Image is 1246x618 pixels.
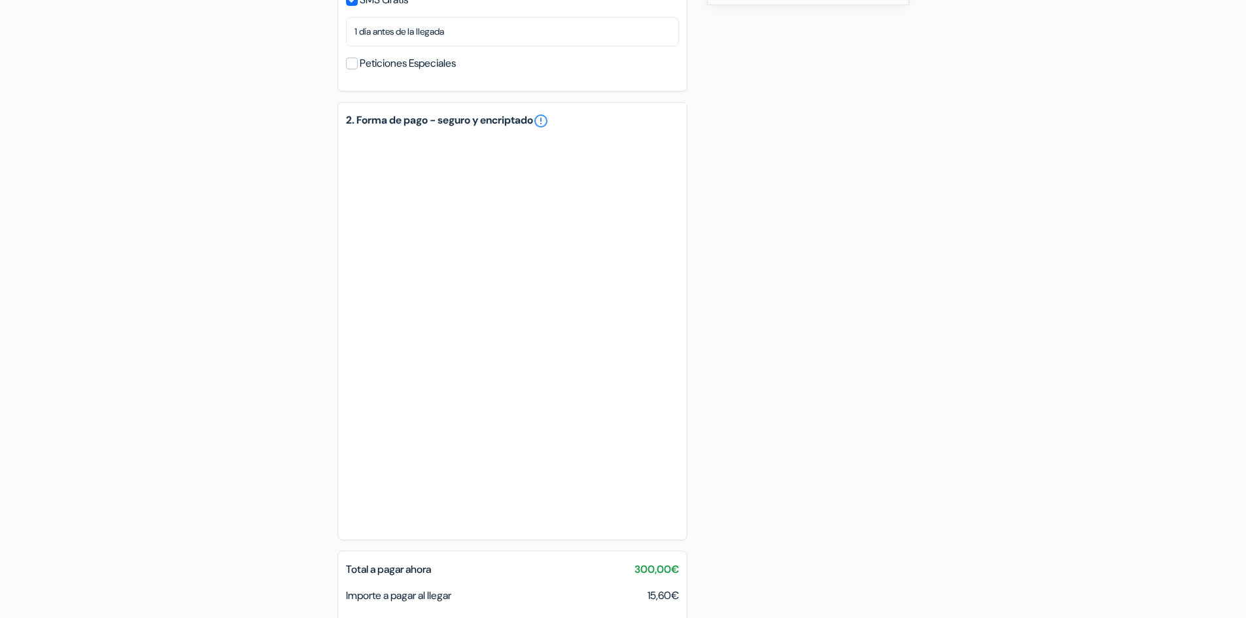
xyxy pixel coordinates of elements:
[648,588,679,604] span: 15,60€
[346,113,679,129] h5: 2. Forma de pago - seguro y encriptado
[346,589,451,602] span: Importe a pagar al llegar
[343,131,682,532] iframe: Campo de entrada seguro para el pago
[346,562,431,576] span: Total a pagar ahora
[533,113,549,129] a: error_outline
[634,562,679,577] span: 300,00€
[360,54,456,73] label: Peticiones Especiales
